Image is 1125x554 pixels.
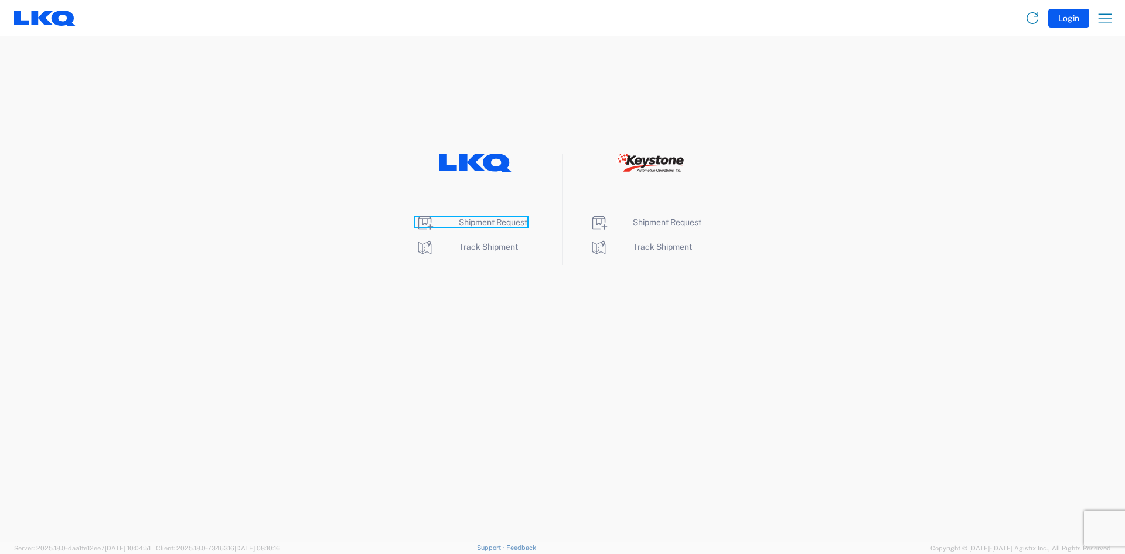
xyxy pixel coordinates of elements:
a: Shipment Request [415,217,527,227]
span: Track Shipment [633,242,692,251]
span: Client: 2025.18.0-7346316 [156,545,280,552]
a: Feedback [506,544,536,551]
span: Track Shipment [459,242,518,251]
a: Track Shipment [415,242,518,251]
span: Copyright © [DATE]-[DATE] Agistix Inc., All Rights Reserved [930,543,1111,553]
span: [DATE] 10:04:51 [105,545,151,552]
span: [DATE] 08:10:16 [234,545,280,552]
span: Shipment Request [633,217,701,227]
a: Track Shipment [589,242,692,251]
a: Shipment Request [589,217,701,227]
span: Server: 2025.18.0-daa1fe12ee7 [14,545,151,552]
button: Login [1048,9,1089,28]
a: Support [477,544,506,551]
span: Shipment Request [459,217,527,227]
